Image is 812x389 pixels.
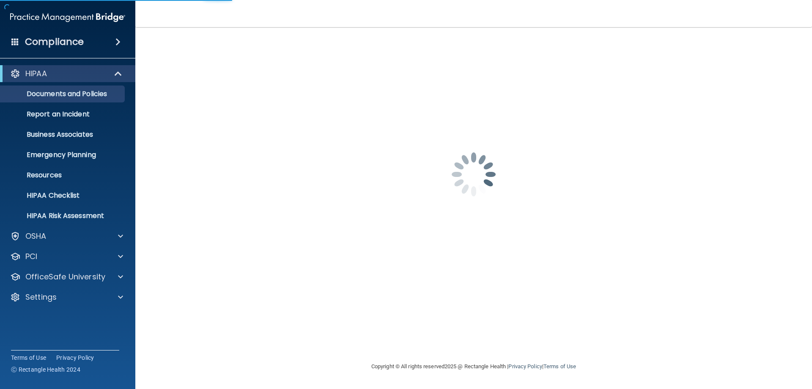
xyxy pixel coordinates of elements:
[508,363,542,370] a: Privacy Policy
[5,90,121,98] p: Documents and Policies
[25,292,57,302] p: Settings
[10,231,123,241] a: OSHA
[5,151,121,159] p: Emergency Planning
[10,9,125,26] img: PMB logo
[319,353,628,380] div: Copyright © All rights reserved 2025 @ Rectangle Health | |
[10,272,123,282] a: OfficeSafe University
[11,365,80,374] span: Ⓒ Rectangle Health 2024
[5,191,121,200] p: HIPAA Checklist
[5,212,121,220] p: HIPAA Risk Assessment
[543,363,576,370] a: Terms of Use
[56,353,94,362] a: Privacy Policy
[5,171,121,179] p: Resources
[10,251,123,262] a: PCI
[5,110,121,119] p: Report an Incident
[10,69,123,79] a: HIPAA
[10,292,123,302] a: Settings
[25,231,47,241] p: OSHA
[25,251,37,262] p: PCI
[431,132,516,217] img: spinner.e123f6fc.gif
[666,329,802,363] iframe: Drift Widget Chat Controller
[25,36,84,48] h4: Compliance
[25,272,105,282] p: OfficeSafe University
[25,69,47,79] p: HIPAA
[5,130,121,139] p: Business Associates
[11,353,46,362] a: Terms of Use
